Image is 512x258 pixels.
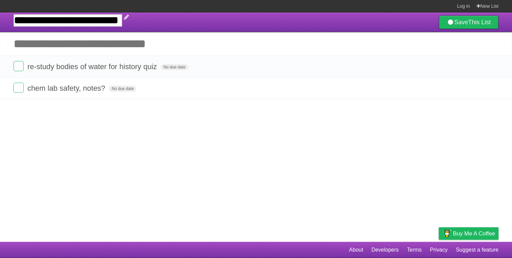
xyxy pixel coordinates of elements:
[456,243,498,256] a: Suggest a feature
[14,83,24,93] label: Done
[14,61,24,71] label: Done
[371,243,399,256] a: Developers
[442,228,451,239] img: Buy me a coffee
[109,86,136,92] span: No due date
[430,243,448,256] a: Privacy
[439,16,498,29] a: SaveThis List
[453,228,495,239] span: Buy me a coffee
[27,62,159,71] span: re-study bodies of water for history quiz
[407,243,422,256] a: Terms
[349,243,363,256] a: About
[27,84,107,92] span: chem lab safety, notes?
[161,64,188,70] span: No due date
[468,19,491,26] b: This List
[439,227,498,240] a: Buy me a coffee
